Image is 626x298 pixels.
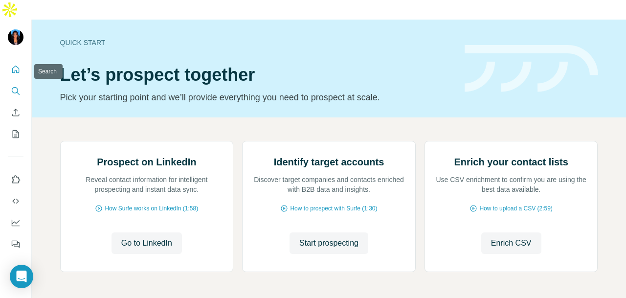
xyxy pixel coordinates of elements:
span: Enrich CSV [491,237,532,249]
span: How to prospect with Surfe (1:30) [290,204,377,213]
span: Go to LinkedIn [121,237,172,249]
h1: Let’s prospect together [60,65,453,85]
button: Start prospecting [290,232,368,254]
h2: Identify target accounts [274,155,384,169]
h2: Prospect on LinkedIn [97,155,196,169]
button: Go to LinkedIn [112,232,182,254]
button: Enrich CSV [481,232,541,254]
p: Use CSV enrichment to confirm you are using the best data available. [435,175,588,194]
span: How Surfe works on LinkedIn (1:58) [105,204,198,213]
button: Use Surfe API [8,192,23,210]
h2: Enrich your contact lists [454,155,568,169]
button: My lists [8,125,23,143]
p: Discover target companies and contacts enriched with B2B data and insights. [252,175,405,194]
span: How to upload a CSV (2:59) [479,204,552,213]
button: Enrich CSV [8,104,23,121]
img: Avatar [8,29,23,45]
div: Quick start [60,38,453,47]
div: Open Intercom Messenger [10,265,33,288]
button: Use Surfe on LinkedIn [8,171,23,188]
img: banner [465,45,598,92]
button: Dashboard [8,214,23,231]
button: Feedback [8,235,23,253]
p: Pick your starting point and we’ll provide everything you need to prospect at scale. [60,91,453,104]
span: Start prospecting [299,237,358,249]
p: Reveal contact information for intelligent prospecting and instant data sync. [70,175,224,194]
button: Quick start [8,61,23,78]
button: Search [8,82,23,100]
